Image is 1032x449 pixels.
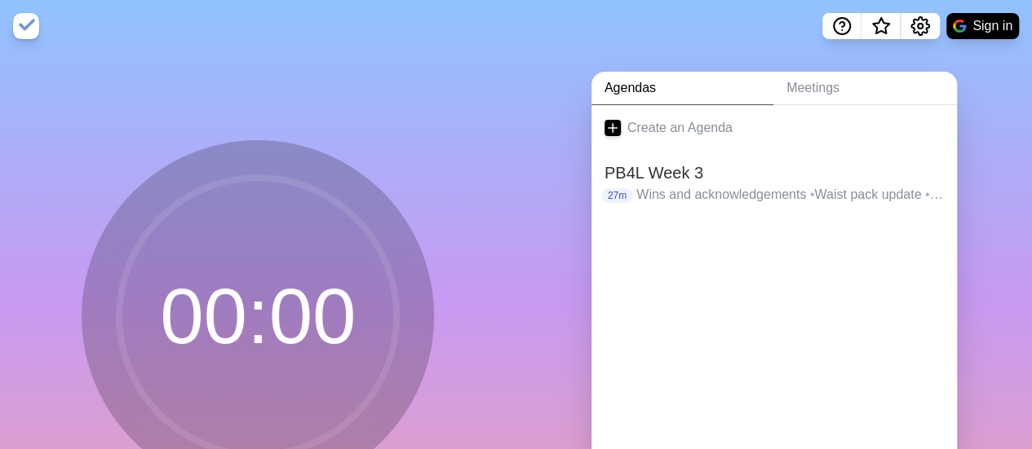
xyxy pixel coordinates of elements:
h2: PB4L Week 3 [605,161,944,185]
span: • [925,187,943,201]
button: Help [822,13,861,39]
span: • [810,187,815,201]
button: Sign in [946,13,1019,39]
button: Settings [901,13,940,39]
a: Agendas [591,72,773,105]
img: google logo [953,20,966,33]
p: Wins and acknowledgements Waist pack update Diary presentation End of year trip [636,185,944,205]
img: timeblocks logo [13,13,39,39]
a: Meetings [773,72,957,105]
button: What’s new [861,13,901,39]
p: 27m [601,188,633,203]
a: Create an Agenda [591,105,957,151]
